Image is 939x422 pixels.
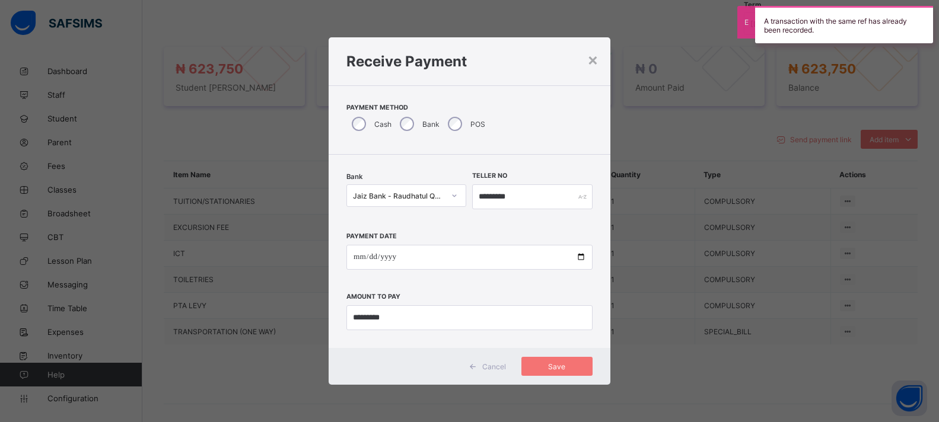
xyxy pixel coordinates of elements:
[353,191,444,200] div: Jaiz Bank - Raudhatul Quran Academy
[346,104,593,111] span: Payment Method
[346,53,593,70] h1: Receive Payment
[422,120,440,129] label: Bank
[346,172,362,181] span: Bank
[482,362,506,371] span: Cancel
[374,120,391,129] label: Cash
[530,362,584,371] span: Save
[755,6,933,43] div: A transaction with the same ref has already been recorded.
[587,49,599,69] div: ×
[470,120,485,129] label: POS
[346,293,400,300] label: Amount to pay
[472,172,507,180] label: Teller No
[346,232,397,240] label: Payment Date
